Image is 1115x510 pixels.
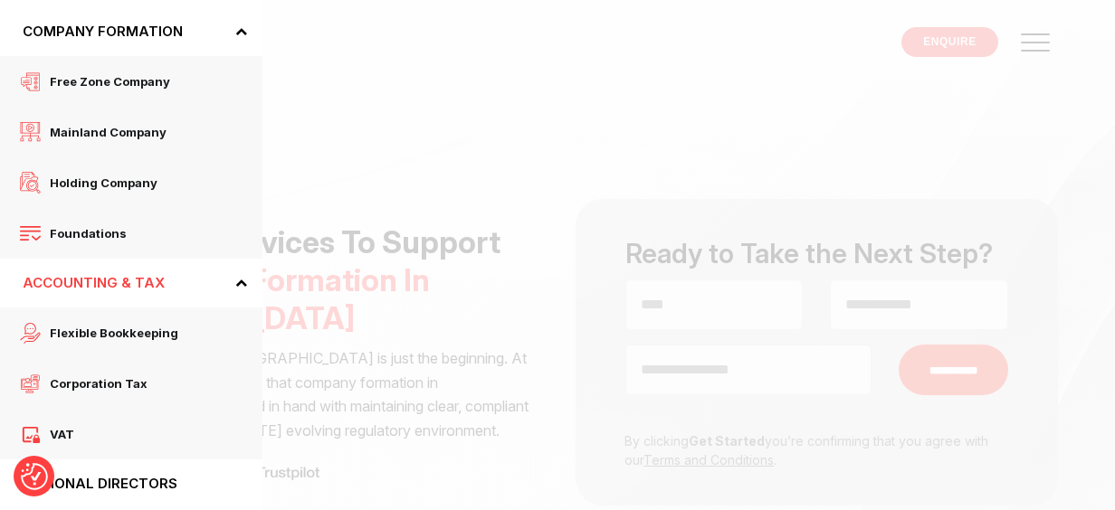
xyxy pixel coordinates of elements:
img: Revisit consent button [21,463,48,490]
p: Setting up a business in the [GEOGRAPHIC_DATA] is just the beginning. At Strive Consultants, we u... [39,346,537,442]
span: Holding Company [41,171,157,194]
h2: Ready to Take the Next Step? [625,235,1008,272]
span: Mainland company [41,120,167,144]
span: Flexible Bookkeeping [41,321,178,345]
a: Terms and Conditions [643,452,774,467]
button: Consent Preferences [21,463,48,490]
h1: Accounting Services To Support Your [39,223,537,337]
span: Corporation Tax [41,372,148,395]
a: ENQUIRE [901,27,998,57]
span: Foundations [41,222,127,245]
form: Contact form [557,199,1076,505]
span: Free zone company [41,70,170,93]
strong: Get Started [689,433,765,449]
h6: Outsourced Solutions [39,199,537,214]
span: VAT [41,422,74,446]
p: By clicking you’re confirming that you agree with our . [612,431,995,469]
